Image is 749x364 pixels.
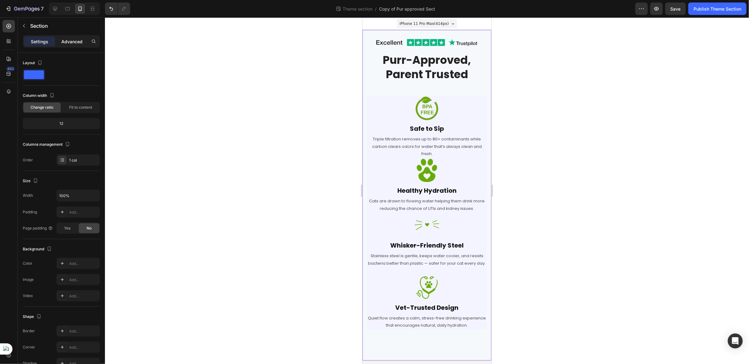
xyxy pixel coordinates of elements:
div: Add... [69,210,98,215]
div: 450 [6,66,15,71]
div: Size [23,177,39,185]
div: Padding [23,209,37,215]
div: Add... [69,329,98,334]
p: Advanced [61,38,83,45]
span: Fit to content [69,105,92,110]
div: Publish Theme Section [694,6,741,12]
span: / [375,6,377,12]
div: Image [23,277,34,282]
p: Section [30,22,86,30]
button: Publish Theme Section [688,2,747,15]
div: Background [23,245,53,253]
div: Order [23,157,33,163]
div: Corner [23,344,35,350]
button: 7 [2,2,46,15]
div: Border [23,328,35,334]
div: Layout [23,59,44,67]
div: 12 [24,119,99,128]
div: Column width [23,92,56,100]
div: Color [23,261,32,266]
div: Add... [69,261,98,267]
span: Theme section [342,6,374,12]
span: No [87,225,92,231]
div: Add... [69,293,98,299]
div: Undo/Redo [105,2,130,15]
button: Save [665,2,686,15]
p: Settings [31,38,48,45]
div: Page padding [23,225,53,231]
div: Shape [23,313,43,321]
span: Yes [64,225,70,231]
div: Open Intercom Messenger [728,333,743,348]
input: Auto [57,190,100,201]
div: Width [23,193,33,198]
iframe: To enrich screen reader interactions, please activate Accessibility in Grammarly extension settings [363,17,491,364]
p: 7 [41,5,44,12]
div: Add... [69,277,98,283]
span: Copy of Pur approved Sect [379,6,435,12]
div: 1 col [69,158,98,163]
div: Add... [69,345,98,350]
div: Video [23,293,33,299]
div: Columns management [23,140,71,149]
span: Save [671,6,681,12]
span: Change ratio [31,105,54,110]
